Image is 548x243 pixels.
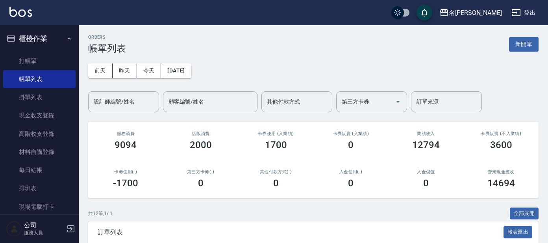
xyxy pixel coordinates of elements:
[508,6,539,20] button: 登出
[113,178,138,189] h3: -1700
[137,63,161,78] button: 今天
[509,40,539,48] a: 新開單
[398,131,454,136] h2: 業績收入
[88,210,113,217] p: 共 12 筆, 1 / 1
[3,28,76,49] button: 櫃檯作業
[198,178,204,189] h3: 0
[3,198,76,216] a: 現場電腦打卡
[392,95,404,108] button: Open
[3,161,76,179] a: 每日結帳
[9,7,32,17] img: Logo
[436,5,505,21] button: 名[PERSON_NAME]
[98,169,154,174] h2: 卡券使用(-)
[3,125,76,143] a: 高階收支登錄
[504,228,533,236] a: 報表匯出
[173,169,229,174] h2: 第三方卡券(-)
[412,139,440,150] h3: 12794
[348,139,354,150] h3: 0
[248,131,304,136] h2: 卡券使用 (入業績)
[504,226,533,238] button: 報表匯出
[473,169,529,174] h2: 營業現金應收
[248,169,304,174] h2: 其他付款方式(-)
[323,131,379,136] h2: 卡券販賣 (入業績)
[190,139,212,150] h3: 2000
[3,70,76,88] a: 帳單列表
[487,178,515,189] h3: 14694
[6,221,22,237] img: Person
[490,139,512,150] h3: 3600
[24,221,64,229] h5: 公司
[423,178,429,189] h3: 0
[88,63,113,78] button: 前天
[473,131,529,136] h2: 卡券販賣 (不入業績)
[449,8,502,18] div: 名[PERSON_NAME]
[398,169,454,174] h2: 入金儲值
[115,139,137,150] h3: 9094
[98,228,504,236] span: 訂單列表
[265,139,287,150] h3: 1700
[3,106,76,124] a: 現金收支登錄
[3,143,76,161] a: 材料自購登錄
[24,229,64,236] p: 服務人員
[3,179,76,197] a: 排班表
[161,63,191,78] button: [DATE]
[3,52,76,70] a: 打帳單
[348,178,354,189] h3: 0
[323,169,379,174] h2: 入金使用(-)
[98,131,154,136] h3: 服務消費
[88,35,126,40] h2: ORDERS
[88,43,126,54] h3: 帳單列表
[3,88,76,106] a: 掛單列表
[113,63,137,78] button: 昨天
[510,208,539,220] button: 全部展開
[273,178,279,189] h3: 0
[509,37,539,52] button: 新開單
[417,5,432,20] button: save
[173,131,229,136] h2: 店販消費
